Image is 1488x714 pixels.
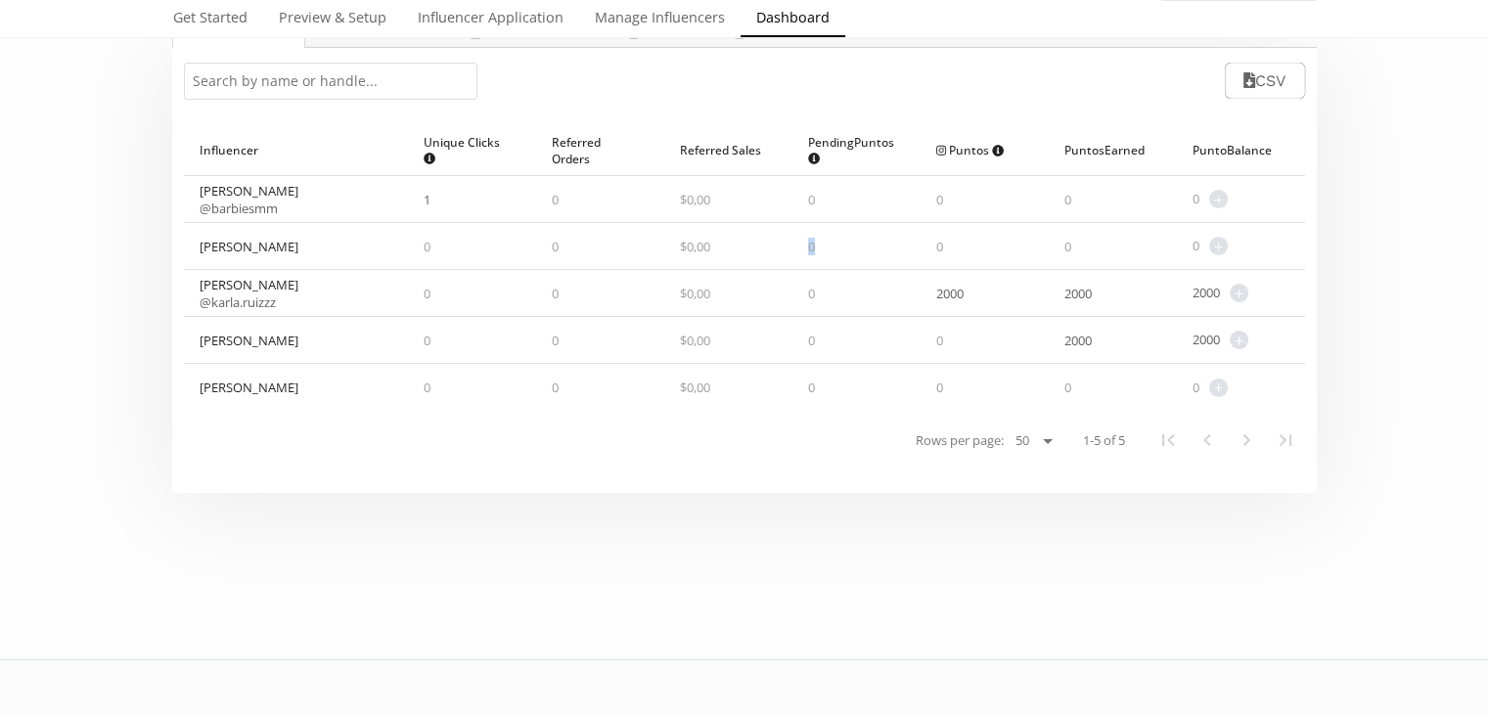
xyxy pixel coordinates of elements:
[552,125,649,175] div: Referred Orders
[808,332,815,349] span: 0
[424,191,430,208] span: 1
[1209,237,1228,255] span: +
[936,379,943,396] span: 0
[1064,285,1092,302] span: 2000
[424,332,430,349] span: 0
[1188,421,1227,460] button: Previous Page
[1008,429,1060,453] select: Rows per page:
[200,379,298,396] div: [PERSON_NAME]
[552,191,559,208] span: 0
[936,142,1005,158] span: Puntos
[424,285,430,302] span: 0
[680,332,710,349] span: $ 0,00
[916,431,1004,450] span: Rows per page:
[1064,191,1071,208] span: 0
[1227,421,1266,460] button: Next Page
[936,332,943,349] span: 0
[808,238,815,255] span: 0
[680,191,710,208] span: $ 0,00
[1230,331,1248,349] span: +
[424,134,505,167] span: Unique Clicks
[1193,237,1199,255] span: 0
[200,200,278,217] a: @barbiesmm
[200,182,298,217] div: [PERSON_NAME]
[680,238,710,255] span: $ 0,00
[808,134,894,167] span: Pending Puntos
[1209,190,1228,208] span: +
[808,379,815,396] span: 0
[1225,63,1304,99] button: CSV
[808,191,815,208] span: 0
[1083,431,1125,450] span: 1-5 of 5
[200,293,276,311] a: @karla.ruizzz
[808,285,815,302] span: 0
[1266,421,1305,460] button: Last Page
[1209,379,1228,397] span: +
[1064,238,1071,255] span: 0
[200,125,393,175] div: Influencer
[424,238,430,255] span: 0
[936,238,943,255] span: 0
[1193,379,1199,397] span: 0
[1230,284,1248,302] span: +
[552,332,559,349] span: 0
[1064,379,1071,396] span: 0
[184,63,477,100] input: Search by name or handle...
[936,191,943,208] span: 0
[1149,421,1188,460] button: First Page
[680,285,710,302] span: $ 0,00
[200,332,298,349] div: [PERSON_NAME]
[552,238,559,255] span: 0
[552,285,559,302] span: 0
[200,238,298,255] div: [PERSON_NAME]
[1193,190,1199,208] span: 0
[680,125,777,175] div: Referred Sales
[1193,125,1289,175] div: Punto Balance
[1193,331,1220,349] span: 2000
[1193,284,1220,302] span: 2000
[1064,332,1092,349] span: 2000
[552,379,559,396] span: 0
[680,379,710,396] span: $ 0,00
[424,379,430,396] span: 0
[1064,125,1161,175] div: Puntos Earned
[200,276,298,311] div: [PERSON_NAME]
[936,285,964,302] span: 2000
